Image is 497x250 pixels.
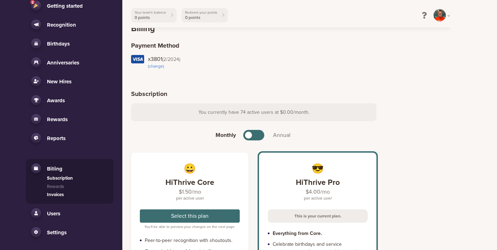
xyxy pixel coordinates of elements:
[47,183,108,190] a: Rewards
[31,114,108,124] a: Rewards
[184,161,196,176] i: 😀
[31,164,108,173] a: Billing
[131,8,177,22] a: Your team's balance0 points
[31,39,108,48] a: Birthdays
[31,76,108,86] a: New Hires
[162,56,180,62] small: (2/2024)
[135,15,166,20] span: 0 points
[31,227,108,237] a: Settings
[131,24,155,34] h1: Billing
[312,161,324,176] i: 😎
[47,175,108,182] a: Subscription
[47,210,60,217] span: Users
[31,208,108,218] a: Users
[47,166,62,172] span: Billing
[33,2,39,8] img: tada.a1a1420b.png
[131,103,376,121] div: You currently have 74 active users at $0.00/month.
[47,135,66,141] span: Reports
[31,95,108,105] a: Awards
[294,214,341,218] strong: This is your current plan.
[268,189,368,201] h4: $4.00/mo
[140,235,240,246] li: Peer-to-peer recognition with shoutouts.
[131,42,179,50] h2: Payment Method
[140,189,240,201] h4: $1.50/mo
[47,3,83,9] span: Getting started
[47,192,108,199] a: Invoices
[273,230,322,236] strong: Everything from Core.
[31,20,108,29] a: Recognition
[268,196,368,201] small: per active user
[140,209,240,223] button: Select this plan
[47,22,76,28] span: Recognition
[31,1,108,11] a: 2Getting started
[148,64,164,68] a: (change)
[270,131,294,139] span: Annual
[47,41,70,47] span: Birthdays
[16,5,30,11] span: Help
[47,116,68,123] span: Rewards
[268,178,368,187] h3: HiThrive Pro
[148,55,180,62] div: x3801
[185,15,217,20] span: 0 points
[47,78,72,85] span: New Hires
[182,8,228,22] a: Redeem your points0 points
[47,97,65,104] span: Awards
[213,131,238,139] span: Monthly
[31,133,108,143] a: Reports
[47,229,67,236] span: Settings
[140,178,240,187] h3: HiThrive Core
[31,57,108,67] a: Anniversaries
[140,196,240,201] small: per active user
[140,224,240,230] div: You'll be able to preview your changes on the next page.
[47,60,79,66] span: Anniversaries
[131,90,167,98] h2: Subscription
